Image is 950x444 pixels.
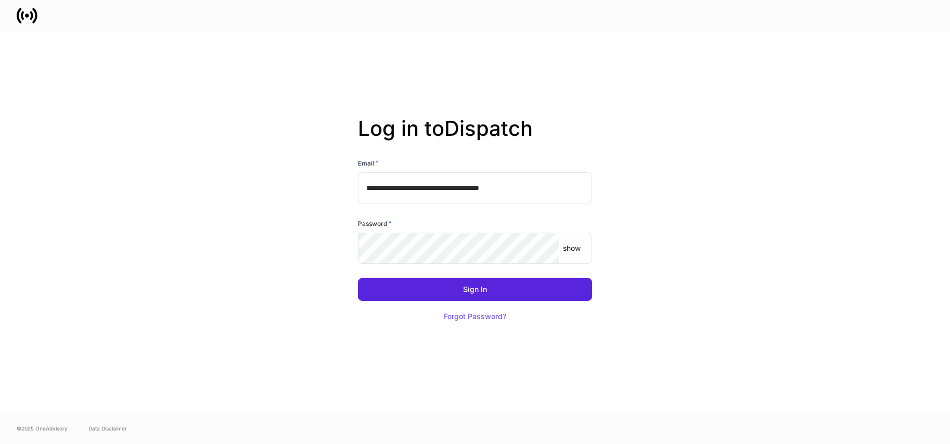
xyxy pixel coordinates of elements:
h6: Email [358,158,379,168]
h6: Password [358,218,392,229]
button: Sign In [358,278,592,301]
div: Forgot Password? [444,313,506,320]
div: Sign In [463,286,487,293]
button: Forgot Password? [431,305,519,328]
span: © 2025 OneAdvisory [17,424,68,433]
h2: Log in to Dispatch [358,116,592,158]
p: show [563,243,581,253]
a: Data Disclaimer [88,424,127,433]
